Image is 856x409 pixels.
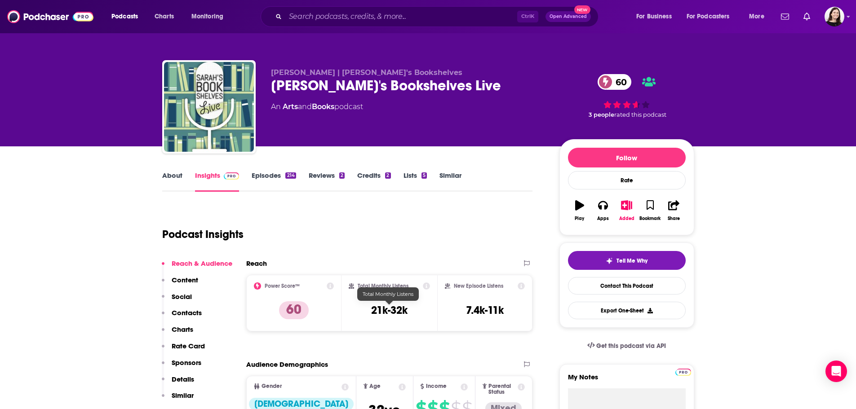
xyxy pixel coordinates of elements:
[191,10,223,23] span: Monitoring
[339,172,345,179] div: 2
[639,216,661,221] div: Bookmark
[568,373,686,388] label: My Notes
[598,74,631,90] a: 60
[369,383,381,389] span: Age
[568,302,686,319] button: Export One-Sheet
[546,11,591,22] button: Open AdvancedNew
[172,308,202,317] p: Contacts
[825,7,844,26] button: Show profile menu
[285,172,296,179] div: 214
[615,194,638,227] button: Added
[825,7,844,26] img: User Profile
[279,301,309,319] p: 60
[404,171,427,192] a: Lists5
[825,7,844,26] span: Logged in as lucynalen
[589,111,614,118] span: 3 people
[195,171,240,192] a: InsightsPodchaser Pro
[262,383,282,389] span: Gender
[662,194,685,227] button: Share
[105,9,150,24] button: open menu
[580,335,674,357] a: Get this podcast via API
[681,9,743,24] button: open menu
[252,171,296,192] a: Episodes214
[162,228,244,241] h1: Podcast Insights
[172,391,194,400] p: Similar
[454,283,503,289] h2: New Episode Listens
[312,102,334,111] a: Books
[636,10,672,23] span: For Business
[675,367,691,376] a: Pro website
[439,171,461,192] a: Similar
[162,308,202,325] button: Contacts
[639,194,662,227] button: Bookmark
[111,10,138,23] span: Podcasts
[172,259,232,268] p: Reach & Audience
[172,292,192,301] p: Social
[619,216,634,221] div: Added
[597,216,609,221] div: Apps
[162,276,198,292] button: Content
[466,303,504,317] h3: 7.4k-11k
[271,101,363,112] div: An podcast
[568,277,686,295] a: Contact This Podcast
[155,10,174,23] span: Charts
[357,171,390,192] a: Credits2
[596,342,666,350] span: Get this podcast via API
[574,5,590,14] span: New
[607,74,631,90] span: 60
[550,14,587,19] span: Open Advanced
[285,9,517,24] input: Search podcasts, credits, & more...
[149,9,179,24] a: Charts
[675,369,691,376] img: Podchaser Pro
[825,361,847,382] div: Open Intercom Messenger
[363,291,413,297] span: Total Monthly Listens
[630,9,683,24] button: open menu
[568,148,686,167] button: Follow
[371,303,408,317] h3: 21k-32k
[283,102,298,111] a: Arts
[172,325,193,334] p: Charts
[517,11,538,22] span: Ctrl K
[687,10,730,23] span: For Podcasters
[172,276,198,284] p: Content
[568,194,591,227] button: Play
[743,9,776,24] button: open menu
[265,283,300,289] h2: Power Score™
[224,172,240,180] img: Podchaser Pro
[162,391,194,408] button: Similar
[185,9,235,24] button: open menu
[164,62,254,152] img: Sarah's Bookshelves Live
[298,102,312,111] span: and
[172,358,201,367] p: Sponsors
[309,171,345,192] a: Reviews2
[269,6,607,27] div: Search podcasts, credits, & more...
[358,283,408,289] h2: Total Monthly Listens
[7,8,93,25] img: Podchaser - Follow, Share and Rate Podcasts
[559,68,694,124] div: 60 3 peoplerated this podcast
[668,216,680,221] div: Share
[568,251,686,270] button: tell me why sparkleTell Me Why
[162,342,205,358] button: Rate Card
[777,9,793,24] a: Show notifications dropdown
[421,172,427,179] div: 5
[162,325,193,342] button: Charts
[749,10,764,23] span: More
[426,383,447,389] span: Income
[162,292,192,309] button: Social
[606,257,613,264] img: tell me why sparkle
[488,383,516,395] span: Parental Status
[385,172,390,179] div: 2
[800,9,814,24] a: Show notifications dropdown
[575,216,584,221] div: Play
[246,259,267,268] h2: Reach
[271,68,462,77] span: [PERSON_NAME] | [PERSON_NAME]'s Bookshelves
[162,358,201,375] button: Sponsors
[246,360,328,369] h2: Audience Demographics
[162,171,182,192] a: About
[614,111,666,118] span: rated this podcast
[172,375,194,383] p: Details
[162,375,194,391] button: Details
[162,259,232,276] button: Reach & Audience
